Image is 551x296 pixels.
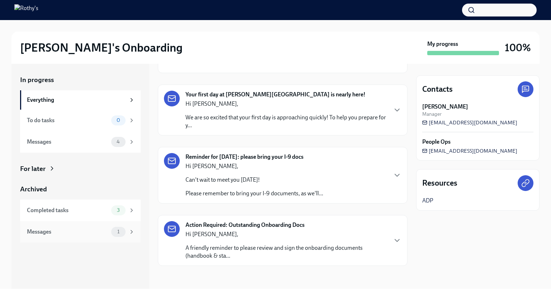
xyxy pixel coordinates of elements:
[20,164,141,173] a: For later
[422,178,457,188] h4: Resources
[185,114,387,129] p: We are so excited that your first day is approaching quickly! To help you prepare for y...
[185,100,387,108] p: Hi [PERSON_NAME],
[27,206,108,214] div: Completed tasks
[427,40,458,48] strong: My progress
[27,138,108,146] div: Messages
[505,41,531,54] h3: 100%
[20,131,141,153] a: Messages4
[422,111,442,118] span: Manager
[112,139,124,144] span: 4
[27,228,108,236] div: Messages
[422,197,433,205] a: ADP
[20,110,141,131] a: To do tasks0
[113,207,124,213] span: 3
[113,229,124,234] span: 1
[422,119,517,126] a: [EMAIL_ADDRESS][DOMAIN_NAME]
[185,91,366,99] strong: Your first day at [PERSON_NAME][GEOGRAPHIC_DATA] is nearly here!
[20,75,141,85] a: In progress
[112,118,124,123] span: 0
[20,221,141,243] a: Messages1
[185,190,323,197] p: Please remember to bring your I-9 documents, as we'll...
[185,221,305,229] strong: Action Required: Outstanding Onboarding Docs
[27,116,108,124] div: To do tasks
[422,84,453,95] h4: Contacts
[27,96,126,104] div: Everything
[20,90,141,110] a: Everything
[20,185,141,194] a: Archived
[20,200,141,221] a: Completed tasks3
[422,103,468,111] strong: [PERSON_NAME]
[20,164,46,173] div: For later
[422,138,451,146] strong: People Ops
[422,147,517,154] a: [EMAIL_ADDRESS][DOMAIN_NAME]
[185,162,323,170] p: Hi [PERSON_NAME],
[185,153,303,161] strong: Reminder for [DATE]: please bring your I-9 docs
[14,4,38,16] img: Rothy's
[185,176,323,184] p: Can't wait to meet you [DATE]!
[185,244,387,260] p: A friendly reminder to please review and sign the onboarding documents (handbook & sta...
[185,230,387,238] p: Hi [PERSON_NAME],
[20,40,183,55] h2: [PERSON_NAME]'s Onboarding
